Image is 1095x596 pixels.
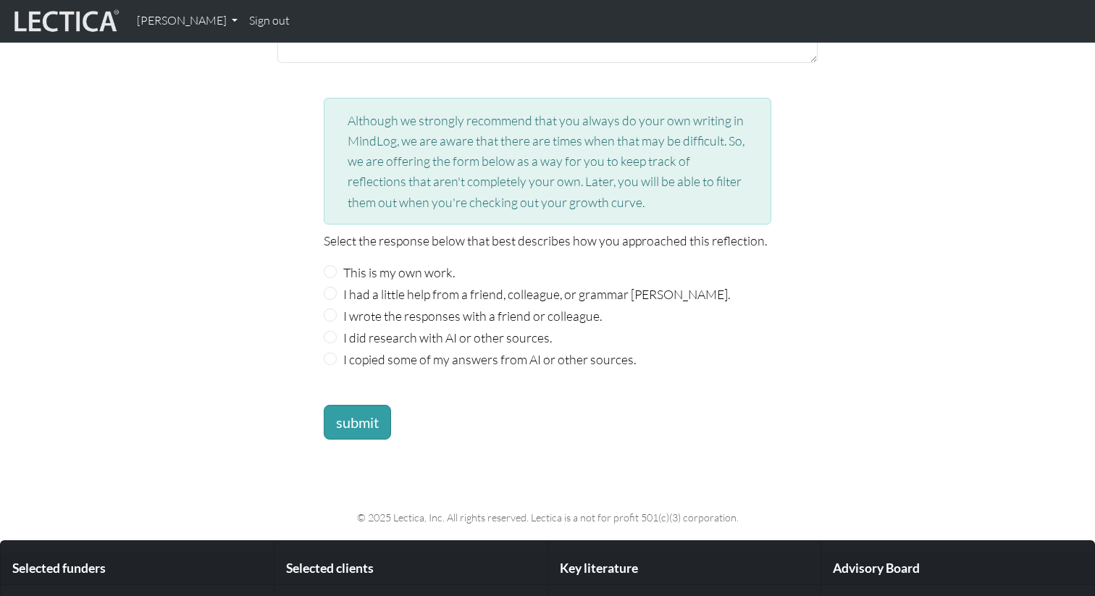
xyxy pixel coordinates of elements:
[324,98,771,224] div: Although we strongly recommend that you always do your own writing in MindLog, we are aware that ...
[324,353,337,366] input: I copied some of my answers from AI or other sources.
[343,262,455,282] label: This is my own work.
[243,6,295,36] a: Sign out
[274,553,547,585] div: Selected clients
[324,287,337,300] input: I had a little help from a friend, colleague, or grammar [PERSON_NAME].
[343,327,552,348] label: I did research with AI or other sources.
[821,553,1094,585] div: Advisory Board
[324,405,391,440] button: submit
[1,553,274,585] div: Selected funders
[324,309,337,322] input: I wrote the responses with a friend or colleague.
[11,7,119,35] img: lecticalive
[343,306,602,326] label: I wrote the responses with a friend or colleague.
[343,284,730,304] label: I had a little help from a friend, colleague, or grammar [PERSON_NAME].
[548,553,821,585] div: Key literature
[324,265,337,278] input: This is my own work.
[343,349,636,369] label: I copied some of my answers from AI or other sources.
[78,509,1017,526] p: © 2025 Lectica, Inc. All rights reserved. Lectica is a not for profit 501(c)(3) corporation.
[324,331,337,344] input: I did research with AI or other sources.
[324,230,771,251] p: Select the response below that best describes how you approached this reflection.
[131,6,243,36] a: [PERSON_NAME]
